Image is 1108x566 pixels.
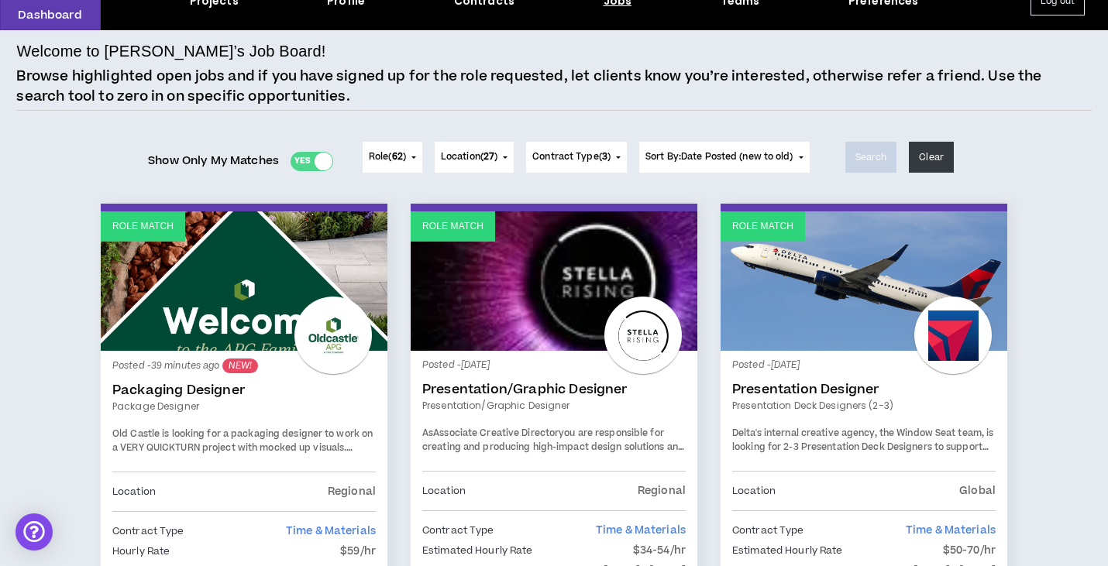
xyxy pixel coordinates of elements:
[732,358,996,372] p: Posted - [DATE]
[909,142,954,173] button: Clear
[392,150,403,163] span: 62
[363,142,422,173] button: Role(62)
[16,67,1091,106] p: Browse highlighted open jobs and if you have signed up for the role requested, let clients know y...
[411,211,697,351] a: Role Match
[602,150,607,163] span: 3
[340,543,376,560] p: $59/hr
[639,142,810,173] button: Sort By:Date Posted (new to old)
[732,427,993,481] span: Delta's internal creative agency, the Window Seat team, is looking for 2-3 Presentation Deck Desi...
[328,483,376,500] p: Regional
[633,542,686,559] p: $34-54/hr
[422,522,494,539] p: Contract Type
[112,358,376,373] p: Posted - 39 minutes ago
[645,150,793,163] span: Sort By: Date Posted (new to old)
[483,150,494,163] span: 27
[16,39,325,63] h4: Welcome to [PERSON_NAME]’s Job Board!
[596,523,686,538] span: Time & Materials
[222,358,257,373] sup: NEW!
[112,543,170,560] p: Hourly Rate
[18,7,82,23] p: Dashboard
[732,522,804,539] p: Contract Type
[943,542,996,559] p: $50-70/hr
[422,219,483,234] p: Role Match
[441,150,497,164] span: Location ( )
[638,482,686,499] p: Regional
[433,427,559,440] strong: Associate Creative Director
[422,382,686,397] a: Presentation/Graphic Designer
[732,482,776,499] p: Location
[286,523,376,539] span: Time & Materials
[732,542,843,559] p: Estimated Hourly Rate
[732,219,793,234] p: Role Match
[435,142,514,173] button: Location(27)
[959,482,996,499] p: Global
[732,382,996,397] a: Presentation Designer
[422,482,466,499] p: Location
[422,542,533,559] p: Estimated Hourly Rate
[845,142,897,173] button: Search
[369,150,406,164] span: Role ( )
[112,483,156,500] p: Location
[721,211,1007,351] a: Role Match
[112,219,174,234] p: Role Match
[15,513,53,551] div: Open Intercom Messenger
[422,427,433,440] span: As
[112,427,373,455] span: Old Castle is looking for a packaging designer to work on a VERY QUICKTURN project with mocked up...
[532,150,611,164] span: Contract Type ( )
[112,382,376,398] a: Packaging Designer
[422,399,686,413] a: Presentation/Graphic Designer
[526,142,627,173] button: Contract Type(3)
[148,149,279,173] span: Show Only My Matches
[422,358,686,372] p: Posted - [DATE]
[112,523,184,540] p: Contract Type
[101,211,387,351] a: Role Match
[112,400,376,413] a: Package Designer
[732,399,996,413] a: Presentation Deck Designers (2-3)
[906,523,996,538] span: Time & Materials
